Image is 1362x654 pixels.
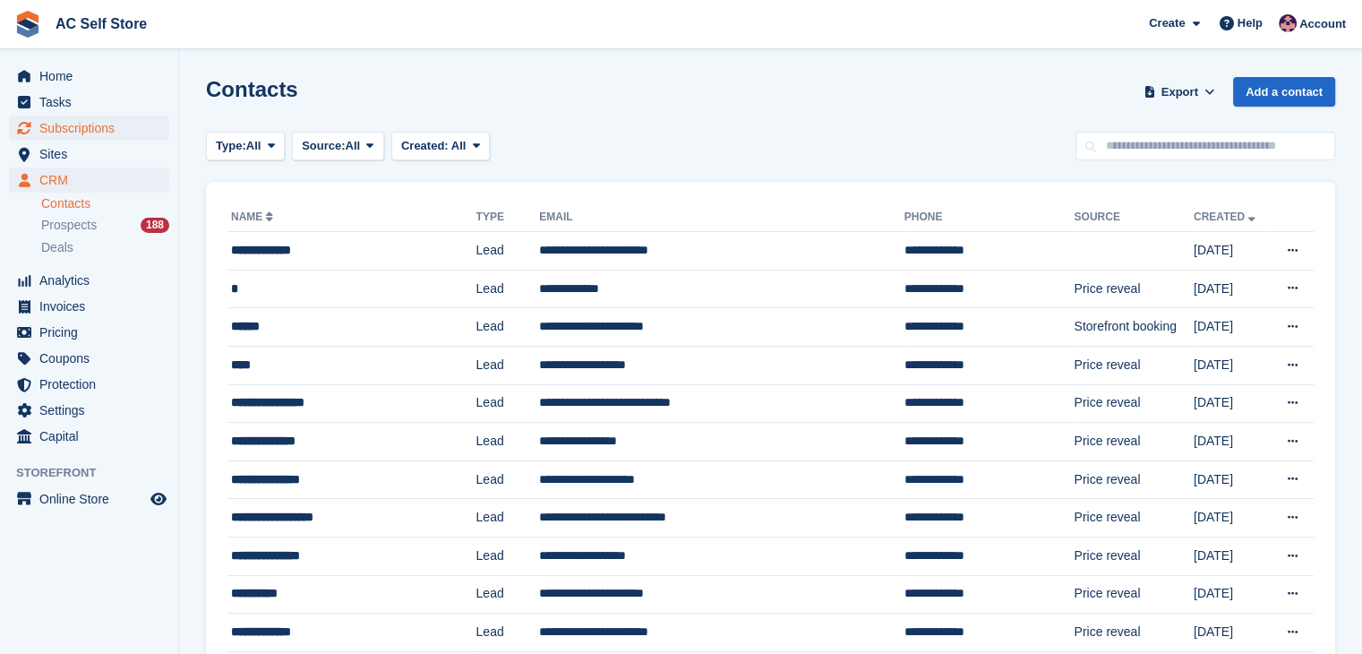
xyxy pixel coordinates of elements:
[1149,14,1185,32] span: Create
[9,268,169,293] a: menu
[246,137,261,155] span: All
[231,211,277,223] a: Name
[1194,384,1270,423] td: [DATE]
[1074,575,1193,614] td: Price reveal
[1074,460,1193,499] td: Price reveal
[346,137,361,155] span: All
[9,168,169,193] a: menu
[476,270,540,308] td: Lead
[41,238,169,257] a: Deals
[39,346,147,371] span: Coupons
[1194,499,1270,538] td: [DATE]
[9,116,169,141] a: menu
[1074,537,1193,575] td: Price reveal
[206,132,285,161] button: Type: All
[1074,423,1193,461] td: Price reveal
[302,137,345,155] span: Source:
[48,9,154,39] a: AC Self Store
[16,464,178,482] span: Storefront
[1194,537,1270,575] td: [DATE]
[1140,77,1219,107] button: Export
[39,424,147,449] span: Capital
[1238,14,1263,32] span: Help
[476,460,540,499] td: Lead
[1074,614,1193,652] td: Price reveal
[9,320,169,345] a: menu
[904,203,1075,232] th: Phone
[141,218,169,233] div: 188
[476,575,540,614] td: Lead
[1194,575,1270,614] td: [DATE]
[9,372,169,397] a: menu
[39,64,147,89] span: Home
[9,64,169,89] a: menu
[1194,423,1270,461] td: [DATE]
[476,346,540,384] td: Lead
[148,488,169,510] a: Preview store
[1194,614,1270,652] td: [DATE]
[476,384,540,423] td: Lead
[1279,14,1297,32] img: Ted Cox
[1194,270,1270,308] td: [DATE]
[1194,232,1270,271] td: [DATE]
[1194,460,1270,499] td: [DATE]
[1074,308,1193,347] td: Storefront booking
[476,537,540,575] td: Lead
[9,424,169,449] a: menu
[1194,346,1270,384] td: [DATE]
[1074,346,1193,384] td: Price reveal
[1074,203,1193,232] th: Source
[14,11,41,38] img: stora-icon-8386f47178a22dfd0bd8f6a31ec36ba5ce8667c1dd55bd0f319d3a0aa187defe.svg
[39,398,147,423] span: Settings
[401,139,449,152] span: Created:
[39,294,147,319] span: Invoices
[292,132,384,161] button: Source: All
[39,320,147,345] span: Pricing
[1233,77,1335,107] a: Add a contact
[39,486,147,512] span: Online Store
[476,232,540,271] td: Lead
[476,499,540,538] td: Lead
[39,372,147,397] span: Protection
[9,90,169,115] a: menu
[39,116,147,141] span: Subscriptions
[1161,83,1198,101] span: Export
[39,168,147,193] span: CRM
[476,308,540,347] td: Lead
[9,142,169,167] a: menu
[9,486,169,512] a: menu
[9,294,169,319] a: menu
[1074,270,1193,308] td: Price reveal
[1194,211,1259,223] a: Created
[476,203,540,232] th: Type
[41,239,73,256] span: Deals
[1074,384,1193,423] td: Price reveal
[476,423,540,461] td: Lead
[1074,499,1193,538] td: Price reveal
[476,614,540,652] td: Lead
[1194,308,1270,347] td: [DATE]
[41,195,169,212] a: Contacts
[391,132,490,161] button: Created: All
[216,137,246,155] span: Type:
[206,77,298,101] h1: Contacts
[39,90,147,115] span: Tasks
[451,139,467,152] span: All
[41,217,97,234] span: Prospects
[9,346,169,371] a: menu
[539,203,904,232] th: Email
[1299,15,1346,33] span: Account
[9,398,169,423] a: menu
[39,268,147,293] span: Analytics
[39,142,147,167] span: Sites
[41,216,169,235] a: Prospects 188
